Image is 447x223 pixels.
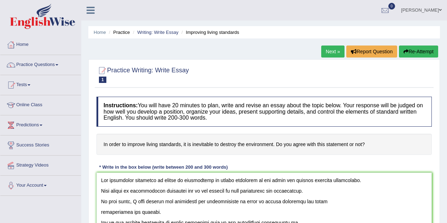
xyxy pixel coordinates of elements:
h4: In order to improve living standards, it is inevitable to destroy the environment. Do you agree w... [96,134,432,155]
a: Online Class [0,95,81,113]
a: Home [0,35,81,53]
h2: Practice Writing: Write Essay [96,65,189,83]
a: Home [94,30,106,35]
a: Writing: Write Essay [137,30,178,35]
div: * Write in the box below (write between 200 and 300 words) [96,164,230,170]
a: Your Account [0,176,81,193]
li: Improving living standards [180,29,239,36]
h4: You will have 20 minutes to plan, write and revise an essay about the topic below. Your response ... [96,97,432,127]
li: Practice [107,29,130,36]
a: Predictions [0,115,81,133]
button: Report Question [346,46,397,58]
b: Instructions: [104,102,138,108]
span: 1 [99,77,106,83]
a: Practice Questions [0,55,81,73]
a: Next » [321,46,345,58]
a: Tests [0,75,81,93]
span: 0 [388,3,395,10]
a: Success Stories [0,135,81,153]
button: Re-Attempt [399,46,438,58]
a: Strategy Videos [0,156,81,173]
